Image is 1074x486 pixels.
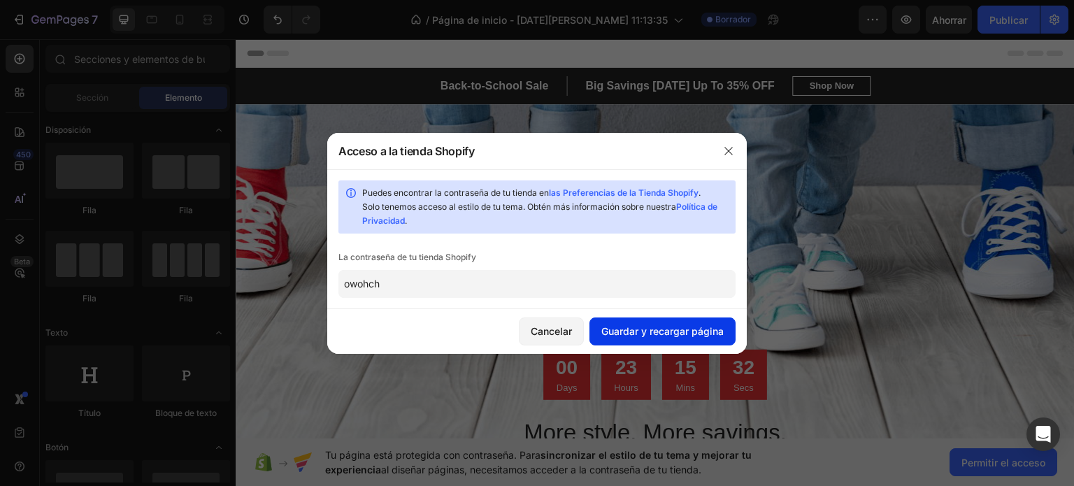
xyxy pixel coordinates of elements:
div: Abrir Intercom Messenger [1026,417,1060,451]
p: Mins [439,342,461,356]
div: 15 [439,316,461,341]
font: Puedes encontrar la contraseña de tu tienda en [362,187,549,198]
p: Days [320,342,342,356]
div: 00 [320,316,342,341]
font: Guardar y recargar página [601,325,724,337]
a: Shop Now [557,37,636,57]
font: Solo tenemos acceso al estilo de tu tema. Obtén más información sobre nuestra [362,201,676,212]
a: las Preferencias de la Tienda Shopify [549,187,699,198]
p: Big Savings [DATE] Up To 35% OFF [350,38,540,55]
font: La contraseña de tu tienda Shopify [338,252,476,262]
div: Shop Now [574,40,619,54]
p: Hours [378,342,403,356]
input: Introducir contraseña [338,270,736,298]
font: Cancelar [531,325,572,337]
p: Back-to-School Sale [205,38,313,55]
font: . [405,215,407,226]
button: Cancelar [519,317,584,345]
div: 23 [378,316,403,341]
p: Secs [497,342,519,356]
div: 32 [497,316,519,341]
p: More style. More savings. [12,379,827,409]
font: . [699,187,701,198]
font: Acceso a la tienda Shopify [338,144,475,158]
button: Guardar y recargar página [589,317,736,345]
